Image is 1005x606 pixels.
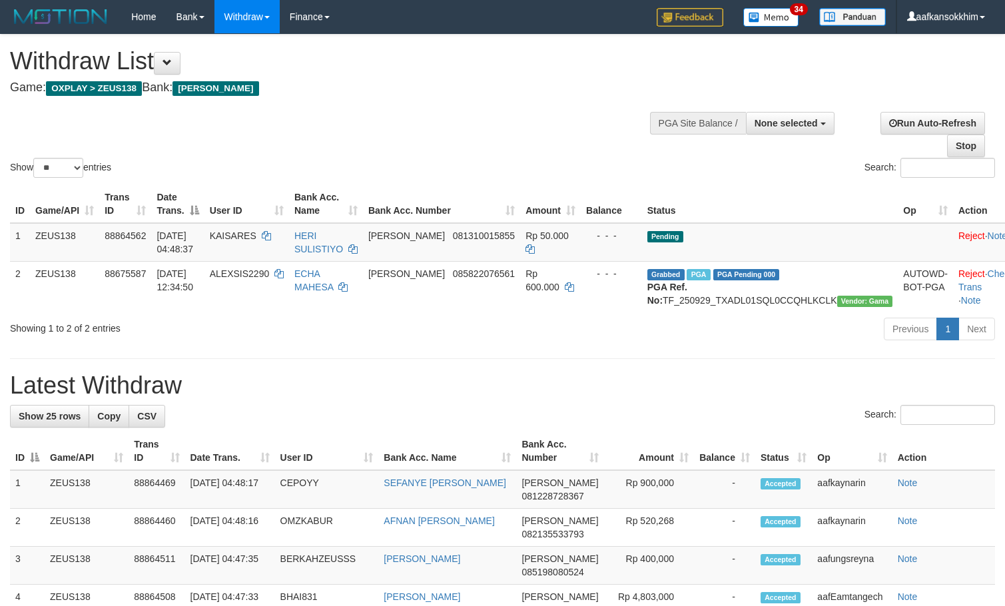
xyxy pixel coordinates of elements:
[947,135,985,157] a: Stop
[521,477,598,488] span: [PERSON_NAME]
[761,554,801,565] span: Accepted
[898,185,953,223] th: Op: activate to sort column ascending
[864,158,995,178] label: Search:
[812,470,892,509] td: aafkaynarin
[713,269,780,280] span: PGA Pending
[958,268,985,279] a: Reject
[892,432,995,470] th: Action
[275,470,379,509] td: CEPOYY
[185,470,275,509] td: [DATE] 04:48:17
[105,268,146,279] span: 88675587
[10,81,657,95] h4: Game: Bank:
[687,269,710,280] span: Marked by aafpengsreynich
[185,509,275,547] td: [DATE] 04:48:16
[525,230,569,241] span: Rp 50.000
[898,477,918,488] a: Note
[586,229,637,242] div: - - -
[45,470,129,509] td: ZEUS138
[10,261,30,312] td: 2
[10,372,995,399] h1: Latest Withdraw
[604,470,694,509] td: Rp 900,000
[936,318,959,340] a: 1
[129,547,184,585] td: 88864511
[30,185,99,223] th: Game/API: activate to sort column ascending
[755,432,812,470] th: Status: activate to sort column ascending
[694,470,755,509] td: -
[898,261,953,312] td: AUTOWD-BOT-PGA
[746,112,835,135] button: None selected
[45,509,129,547] td: ZEUS138
[694,432,755,470] th: Balance: activate to sort column ascending
[694,509,755,547] td: -
[812,509,892,547] td: aafkaynarin
[743,8,799,27] img: Button%20Memo.svg
[30,223,99,262] td: ZEUS138
[516,432,604,470] th: Bank Acc. Number: activate to sort column ascending
[694,547,755,585] td: -
[45,432,129,470] th: Game/API: activate to sort column ascending
[812,432,892,470] th: Op: activate to sort column ascending
[129,470,184,509] td: 88864469
[10,223,30,262] td: 1
[275,509,379,547] td: OMZKABUR
[172,81,258,96] span: [PERSON_NAME]
[10,185,30,223] th: ID
[642,261,898,312] td: TF_250929_TXADL01SQL0CCQHLKCLK
[10,158,111,178] label: Show entries
[10,509,45,547] td: 2
[525,268,559,292] span: Rp 600.000
[898,515,918,526] a: Note
[650,112,746,135] div: PGA Site Balance /
[898,591,918,602] a: Note
[129,509,184,547] td: 88864460
[604,509,694,547] td: Rp 520,268
[10,432,45,470] th: ID: activate to sort column descending
[185,547,275,585] td: [DATE] 04:47:35
[105,230,146,241] span: 88864562
[453,268,515,279] span: Copy 085822076561 to clipboard
[384,477,506,488] a: SEFANYE [PERSON_NAME]
[521,491,583,501] span: Copy 081228728367 to clipboard
[30,261,99,312] td: ZEUS138
[961,295,981,306] a: Note
[19,411,81,422] span: Show 25 rows
[819,8,886,26] img: panduan.png
[837,296,893,307] span: Vendor URL: https://trx31.1velocity.biz
[89,405,129,428] a: Copy
[10,48,657,75] h1: Withdraw List
[294,230,343,254] a: HERI SULISTIYO
[790,3,808,15] span: 34
[884,318,937,340] a: Previous
[958,318,995,340] a: Next
[384,591,460,602] a: [PERSON_NAME]
[129,405,165,428] a: CSV
[864,405,995,425] label: Search:
[275,547,379,585] td: BERKAHZEUSSS
[761,592,801,603] span: Accepted
[137,411,157,422] span: CSV
[898,553,918,564] a: Note
[368,230,445,241] span: [PERSON_NAME]
[10,405,89,428] a: Show 25 rows
[99,185,151,223] th: Trans ID: activate to sort column ascending
[581,185,642,223] th: Balance
[151,185,204,223] th: Date Trans.: activate to sort column descending
[289,185,363,223] th: Bank Acc. Name: activate to sort column ascending
[129,432,184,470] th: Trans ID: activate to sort column ascending
[647,269,685,280] span: Grabbed
[521,515,598,526] span: [PERSON_NAME]
[185,432,275,470] th: Date Trans.: activate to sort column ascending
[586,267,637,280] div: - - -
[958,230,985,241] a: Reject
[368,268,445,279] span: [PERSON_NAME]
[157,230,193,254] span: [DATE] 04:48:37
[10,470,45,509] td: 1
[46,81,142,96] span: OXPLAY > ZEUS138
[384,553,460,564] a: [PERSON_NAME]
[647,282,687,306] b: PGA Ref. No:
[210,268,270,279] span: ALEXSIS2290
[33,158,83,178] select: Showentries
[453,230,515,241] span: Copy 081310015855 to clipboard
[657,8,723,27] img: Feedback.jpg
[604,547,694,585] td: Rp 400,000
